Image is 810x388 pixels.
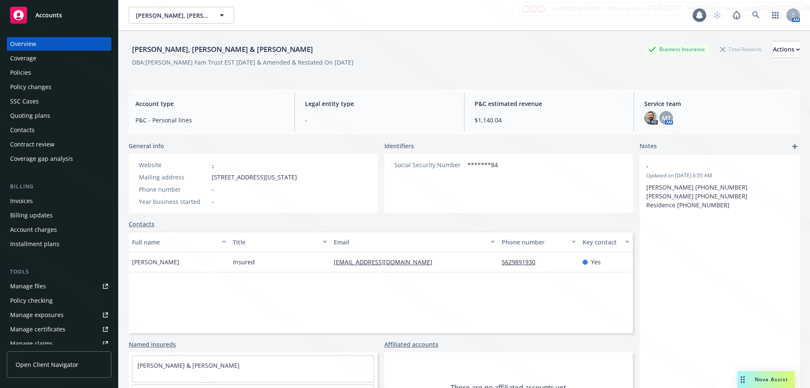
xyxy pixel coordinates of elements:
[10,323,65,336] div: Manage certificates
[502,238,566,247] div: Phone number
[773,41,800,58] button: Actions
[212,161,214,169] a: -
[135,116,284,125] span: P&C - Personal lines
[10,209,53,222] div: Billing updates
[7,182,111,191] div: Billing
[10,237,59,251] div: Installment plans
[136,11,209,20] span: [PERSON_NAME], [PERSON_NAME] & [PERSON_NAME]
[10,52,36,65] div: Coverage
[475,116,624,125] span: $1,140.04
[132,258,179,266] span: [PERSON_NAME]
[35,12,62,19] span: Accounts
[10,152,73,166] div: Coverage gap analysis
[7,138,111,151] a: Contract review
[10,138,54,151] div: Contract review
[129,220,154,228] a: Contacts
[233,238,318,247] div: Title
[7,294,111,307] a: Policy checking
[334,238,486,247] div: Email
[737,371,748,388] div: Drag to move
[7,152,111,166] a: Coverage gap analysis
[129,340,176,349] a: Named insureds
[7,80,111,94] a: Policy changes
[394,160,464,169] div: Social Security Number
[646,162,771,171] span: -
[132,58,354,67] div: DBA: [PERSON_NAME] Fam Trust EST [DATE] & Amended & Restated On [DATE]
[139,160,208,169] div: Website
[10,223,57,236] div: Account charges
[7,123,111,137] a: Contacts
[212,185,214,194] span: -
[7,95,111,108] a: SSC Cases
[640,155,800,216] div: -Updated on [DATE] 6:55 AM[PERSON_NAME] [PHONE_NUMBER] [PERSON_NAME] [PHONE_NUMBER] Residence [PH...
[212,173,297,182] span: [STREET_ADDRESS][US_STATE]
[10,194,33,208] div: Invoices
[129,232,229,252] button: Full name
[716,44,766,54] div: Total Rewards
[7,308,111,322] a: Manage exposures
[10,294,53,307] div: Policy checking
[7,223,111,236] a: Account charges
[7,3,111,27] a: Accounts
[10,279,46,293] div: Manage files
[709,7,726,24] a: Start snowing
[773,41,800,57] div: Actions
[212,197,214,206] span: -
[640,141,657,152] span: Notes
[662,114,671,122] span: MT
[644,44,709,54] div: Business Insurance
[7,323,111,336] a: Manage certificates
[384,340,438,349] a: Affiliated accounts
[7,52,111,65] a: Coverage
[644,111,658,125] img: photo
[646,183,793,209] p: [PERSON_NAME] [PHONE_NUMBER] [PERSON_NAME] [PHONE_NUMBER] Residence [PHONE_NUMBER]
[139,197,208,206] div: Year business started
[138,361,240,369] a: [PERSON_NAME] & [PERSON_NAME]
[384,141,414,150] span: Identifiers
[10,95,39,108] div: SSC Cases
[16,360,78,369] span: Open Client Navigator
[644,99,793,108] span: Service team
[10,66,31,79] div: Policies
[579,232,633,252] button: Key contact
[330,232,498,252] button: Email
[502,258,542,266] a: 5629891930
[7,279,111,293] a: Manage files
[790,141,800,152] a: add
[728,7,745,24] a: Report a Bug
[233,258,255,266] span: Insured
[139,185,208,194] div: Phone number
[129,7,234,24] button: [PERSON_NAME], [PERSON_NAME] & [PERSON_NAME]
[10,109,50,122] div: Quoting plans
[10,37,36,51] div: Overview
[7,66,111,79] a: Policies
[10,308,64,322] div: Manage exposures
[498,232,579,252] button: Phone number
[135,99,284,108] span: Account type
[129,141,164,150] span: General info
[475,99,624,108] span: P&C estimated revenue
[334,258,439,266] a: [EMAIL_ADDRESS][DOMAIN_NAME]
[583,238,620,247] div: Key contact
[767,7,784,24] a: Switch app
[737,371,795,388] button: Nova Assist
[7,194,111,208] a: Invoices
[229,232,330,252] button: Title
[305,116,454,125] span: -
[132,238,217,247] div: Full name
[10,337,53,350] div: Manage claims
[755,376,788,383] span: Nova Assist
[7,37,111,51] a: Overview
[139,173,208,182] div: Mailing address
[10,80,51,94] div: Policy changes
[7,209,111,222] a: Billing updates
[7,268,111,276] div: Tools
[129,44,316,55] div: [PERSON_NAME], [PERSON_NAME] & [PERSON_NAME]
[7,109,111,122] a: Quoting plans
[7,237,111,251] a: Installment plans
[10,123,35,137] div: Contacts
[748,7,764,24] a: Search
[7,337,111,350] a: Manage claims
[591,258,601,266] span: Yes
